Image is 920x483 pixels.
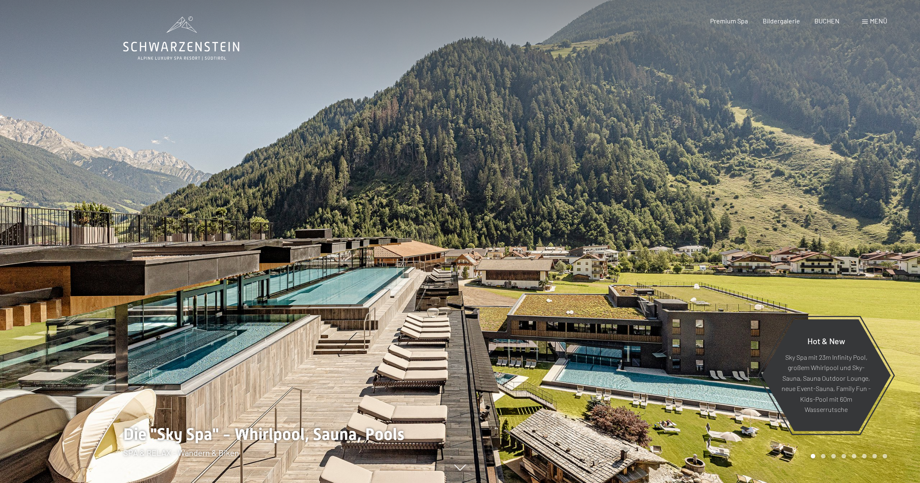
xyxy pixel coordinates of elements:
div: Carousel Pagination [808,454,887,458]
a: Hot & New Sky Spa mit 23m Infinity Pool, großem Whirlpool und Sky-Sauna, Sauna Outdoor Lounge, ne... [761,319,891,432]
div: Carousel Page 2 [821,454,826,458]
p: Sky Spa mit 23m Infinity Pool, großem Whirlpool und Sky-Sauna, Sauna Outdoor Lounge, neue Event-S... [782,352,871,415]
span: Hot & New [807,336,845,345]
div: Carousel Page 3 [831,454,836,458]
a: Premium Spa [710,17,748,25]
span: Menü [870,17,887,25]
div: Carousel Page 7 [872,454,877,458]
div: Carousel Page 6 [862,454,867,458]
a: BUCHEN [814,17,839,25]
div: Carousel Page 1 (Current Slide) [811,454,815,458]
div: Carousel Page 4 [842,454,846,458]
div: Carousel Page 8 [883,454,887,458]
a: Bildergalerie [763,17,800,25]
div: Carousel Page 5 [852,454,856,458]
